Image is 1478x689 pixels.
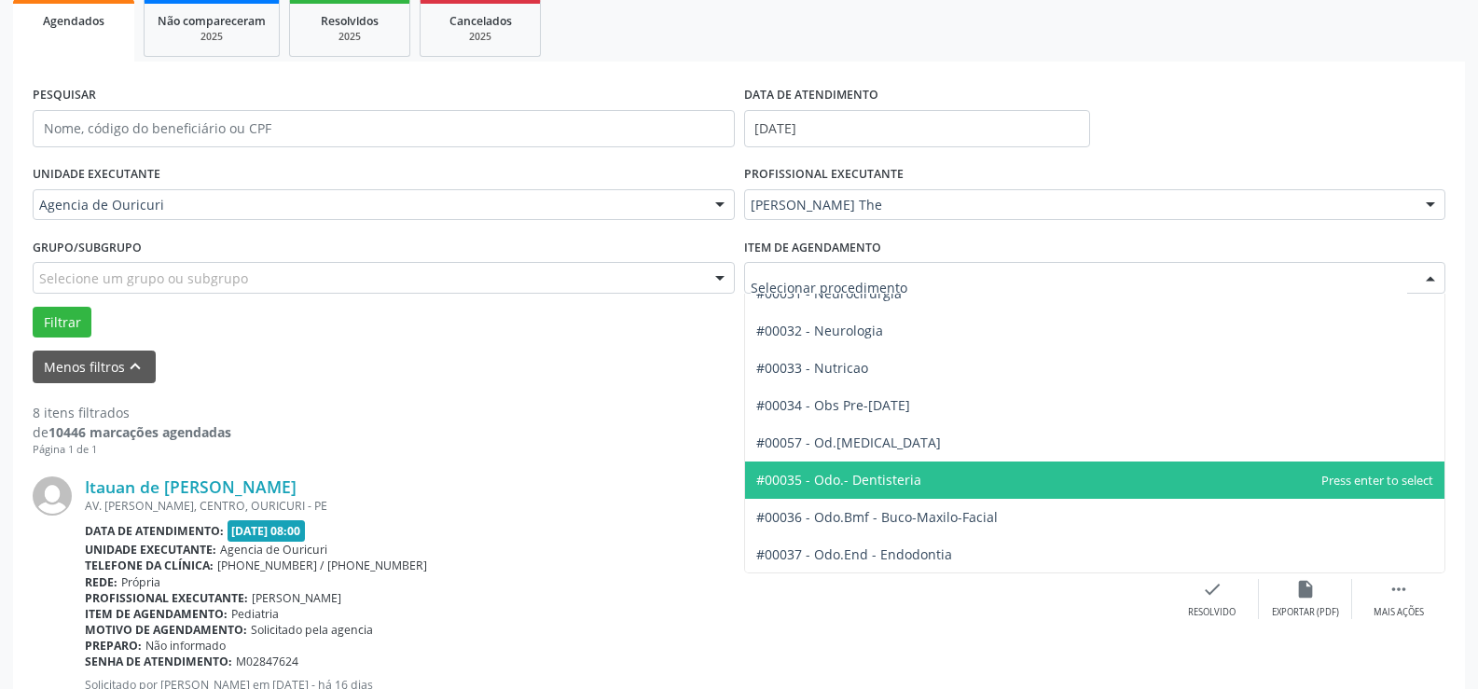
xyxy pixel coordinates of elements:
[33,422,231,442] div: de
[220,542,327,558] span: Agencia de Ouricuri
[85,542,216,558] b: Unidade executante:
[33,110,735,147] input: Nome, código do beneficiário ou CPF
[33,81,96,110] label: PESQUISAR
[33,442,231,458] div: Página 1 de 1
[756,508,998,526] span: #00036 - Odo.Bmf - Buco-Maxilo-Facial
[744,81,878,110] label: DATA DE ATENDIMENTO
[85,590,248,606] b: Profissional executante:
[33,160,160,189] label: UNIDADE EXECUTANTE
[231,606,279,622] span: Pediatria
[33,403,231,422] div: 8 itens filtrados
[33,476,72,516] img: img
[756,545,952,563] span: #00037 - Odo.End - Endodontia
[125,356,145,377] i: keyboard_arrow_up
[217,558,427,573] span: [PHONE_NUMBER] / [PHONE_NUMBER]
[236,654,298,669] span: M02847624
[145,638,226,654] span: Não informado
[1202,579,1222,599] i: check
[751,269,1408,306] input: Selecionar procedimento
[751,196,1408,214] span: [PERSON_NAME] The
[252,590,341,606] span: [PERSON_NAME]
[85,638,142,654] b: Preparo:
[121,574,160,590] span: Própria
[228,520,306,542] span: [DATE] 08:00
[756,359,868,377] span: #00033 - Nutricao
[39,269,248,288] span: Selecione um grupo ou subgrupo
[1388,579,1409,599] i: 
[85,622,247,638] b: Motivo de agendamento:
[48,423,231,441] strong: 10446 marcações agendadas
[1272,606,1339,619] div: Exportar (PDF)
[1374,606,1424,619] div: Mais ações
[33,351,156,383] button: Menos filtroskeyboard_arrow_up
[85,523,224,539] b: Data de atendimento:
[756,434,941,451] span: #00057 - Od.[MEDICAL_DATA]
[1188,606,1236,619] div: Resolvido
[321,13,379,29] span: Resolvidos
[744,160,904,189] label: PROFISSIONAL EXECUTANTE
[85,606,228,622] b: Item de agendamento:
[85,574,117,590] b: Rede:
[158,13,266,29] span: Não compareceram
[1295,579,1316,599] i: insert_drive_file
[434,30,527,44] div: 2025
[303,30,396,44] div: 2025
[449,13,512,29] span: Cancelados
[158,30,266,44] div: 2025
[85,476,297,497] a: Itauan de [PERSON_NAME]
[756,322,883,339] span: #00032 - Neurologia
[251,622,373,638] span: Solicitado pela agencia
[756,284,902,302] span: #00031 - Neurocirurgia
[756,471,921,489] span: #00035 - Odo.- Dentisteria
[39,196,697,214] span: Agencia de Ouricuri
[43,13,104,29] span: Agendados
[85,498,1166,514] div: AV. [PERSON_NAME], CENTRO, OURICURI - PE
[744,233,881,262] label: Item de agendamento
[33,307,91,338] button: Filtrar
[756,396,910,414] span: #00034 - Obs Pre-[DATE]
[33,233,142,262] label: Grupo/Subgrupo
[85,654,232,669] b: Senha de atendimento:
[85,558,214,573] b: Telefone da clínica:
[744,110,1090,147] input: Selecione um intervalo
